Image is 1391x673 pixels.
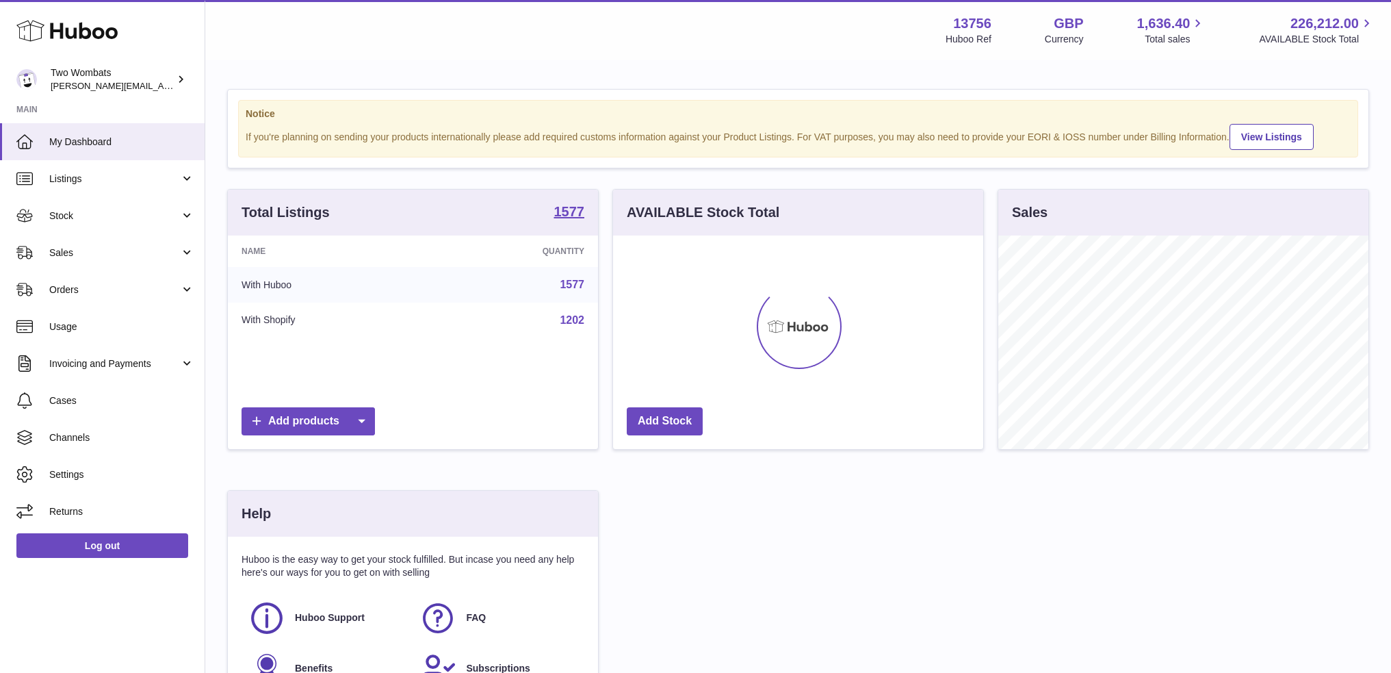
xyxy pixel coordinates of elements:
[953,14,991,33] strong: 13756
[1137,14,1191,33] span: 1,636.40
[49,246,180,259] span: Sales
[946,33,991,46] div: Huboo Ref
[1230,124,1314,150] a: View Listings
[1259,14,1375,46] a: 226,212.00 AVAILABLE Stock Total
[49,283,180,296] span: Orders
[1290,14,1359,33] span: 226,212.00
[242,553,584,579] p: Huboo is the easy way to get your stock fulfilled. But incase you need any help here's our ways f...
[242,407,375,435] a: Add products
[627,203,779,222] h3: AVAILABLE Stock Total
[228,267,428,303] td: With Huboo
[228,303,428,338] td: With Shopify
[49,468,194,481] span: Settings
[49,136,194,149] span: My Dashboard
[49,173,180,186] span: Listings
[428,236,598,267] th: Quantity
[295,611,365,624] span: Huboo Support
[228,236,428,267] th: Name
[248,600,406,637] a: Huboo Support
[242,505,271,523] h3: Help
[554,205,584,218] strong: 1577
[1145,33,1206,46] span: Total sales
[49,320,194,333] span: Usage
[49,209,180,223] span: Stock
[16,533,188,558] a: Log out
[242,203,330,222] h3: Total Listings
[1045,33,1084,46] div: Currency
[627,407,703,435] a: Add Stock
[16,69,37,90] img: adam.randall@twowombats.com
[1137,14,1206,46] a: 1,636.40 Total sales
[1054,14,1083,33] strong: GBP
[49,394,194,407] span: Cases
[49,431,194,444] span: Channels
[560,279,584,290] a: 1577
[49,357,180,370] span: Invoicing and Payments
[466,611,486,624] span: FAQ
[246,122,1351,150] div: If you're planning on sending your products internationally please add required customs informati...
[51,80,348,91] span: [PERSON_NAME][EMAIL_ADDRESS][PERSON_NAME][DOMAIN_NAME]
[51,66,174,92] div: Two Wombats
[1259,33,1375,46] span: AVAILABLE Stock Total
[560,314,584,326] a: 1202
[554,205,584,221] a: 1577
[49,505,194,518] span: Returns
[419,600,577,637] a: FAQ
[246,107,1351,120] strong: Notice
[1012,203,1048,222] h3: Sales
